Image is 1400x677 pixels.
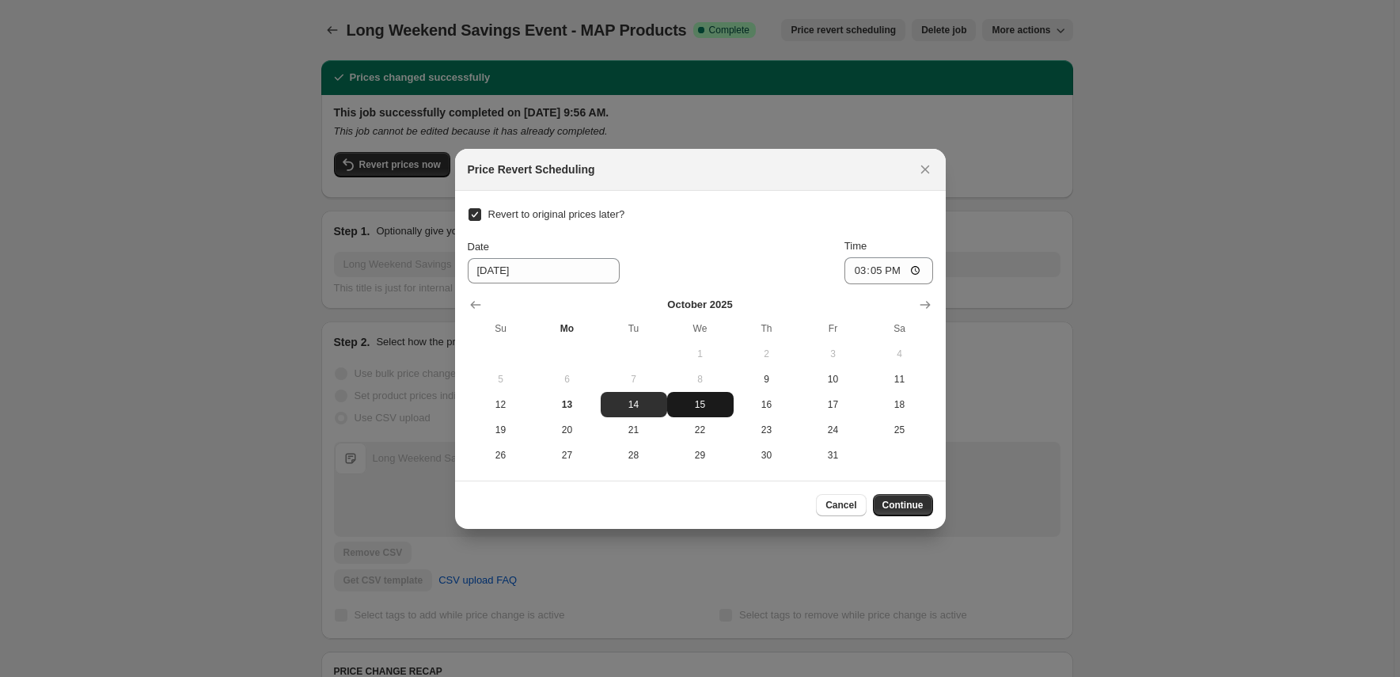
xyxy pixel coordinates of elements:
[468,162,595,177] h2: Price Revert Scheduling
[667,392,734,417] button: Wednesday October 15 2025
[534,367,601,392] button: Monday October 6 2025
[867,367,933,392] button: Saturday October 11 2025
[806,348,860,360] span: 3
[541,424,594,436] span: 20
[800,443,867,468] button: Friday October 31 2025
[914,294,936,316] button: Show next month, November 2025
[468,258,620,283] input: 10/13/2025
[806,398,860,411] span: 17
[465,294,487,316] button: Show previous month, September 2025
[740,322,794,335] span: Th
[601,417,667,443] button: Tuesday October 21 2025
[601,367,667,392] button: Tuesday October 7 2025
[534,392,601,417] button: Today Monday October 13 2025
[468,316,534,341] th: Sunday
[873,494,933,516] button: Continue
[882,499,924,512] span: Continue
[673,424,727,436] span: 22
[667,417,734,443] button: Wednesday October 22 2025
[873,348,927,360] span: 4
[873,424,927,436] span: 25
[673,398,727,411] span: 15
[734,367,800,392] button: Thursday October 9 2025
[601,392,667,417] button: Tuesday October 14 2025
[601,443,667,468] button: Tuesday October 28 2025
[800,367,867,392] button: Friday October 10 2025
[534,417,601,443] button: Monday October 20 2025
[740,348,794,360] span: 2
[873,373,927,386] span: 11
[607,424,661,436] span: 21
[800,316,867,341] th: Friday
[673,322,727,335] span: We
[601,316,667,341] th: Tuesday
[740,449,794,462] span: 30
[667,367,734,392] button: Wednesday October 8 2025
[740,398,794,411] span: 16
[740,373,794,386] span: 9
[873,398,927,411] span: 18
[474,322,528,335] span: Su
[541,449,594,462] span: 27
[806,322,860,335] span: Fr
[474,424,528,436] span: 19
[806,449,860,462] span: 31
[541,322,594,335] span: Mo
[468,367,534,392] button: Sunday October 5 2025
[800,341,867,367] button: Friday October 3 2025
[806,424,860,436] span: 24
[474,398,528,411] span: 12
[734,316,800,341] th: Thursday
[914,158,936,181] button: Close
[468,392,534,417] button: Sunday October 12 2025
[534,316,601,341] th: Monday
[867,316,933,341] th: Saturday
[867,392,933,417] button: Saturday October 18 2025
[468,417,534,443] button: Sunday October 19 2025
[607,449,661,462] span: 28
[667,316,734,341] th: Wednesday
[541,373,594,386] span: 6
[844,257,933,284] input: 12:00
[734,443,800,468] button: Thursday October 30 2025
[534,443,601,468] button: Monday October 27 2025
[867,341,933,367] button: Saturday October 4 2025
[734,417,800,443] button: Thursday October 23 2025
[607,398,661,411] span: 14
[844,240,867,252] span: Time
[667,443,734,468] button: Wednesday October 29 2025
[734,341,800,367] button: Thursday October 2 2025
[734,392,800,417] button: Thursday October 16 2025
[488,208,625,220] span: Revert to original prices later?
[867,417,933,443] button: Saturday October 25 2025
[667,341,734,367] button: Wednesday October 1 2025
[800,392,867,417] button: Friday October 17 2025
[825,499,856,512] span: Cancel
[468,443,534,468] button: Sunday October 26 2025
[607,373,661,386] span: 7
[800,417,867,443] button: Friday October 24 2025
[816,494,866,516] button: Cancel
[673,449,727,462] span: 29
[541,398,594,411] span: 13
[673,373,727,386] span: 8
[474,449,528,462] span: 26
[806,373,860,386] span: 10
[607,322,661,335] span: Tu
[673,348,727,360] span: 1
[873,322,927,335] span: Sa
[468,241,489,253] span: Date
[740,424,794,436] span: 23
[474,373,528,386] span: 5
